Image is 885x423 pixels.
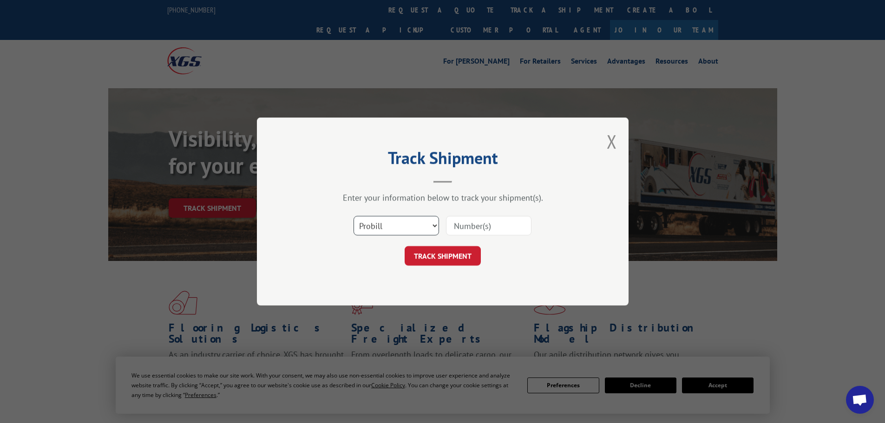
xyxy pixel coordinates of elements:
[846,386,874,414] div: Open chat
[405,246,481,266] button: TRACK SHIPMENT
[303,192,582,203] div: Enter your information below to track your shipment(s).
[607,129,617,154] button: Close modal
[446,216,531,235] input: Number(s)
[303,151,582,169] h2: Track Shipment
